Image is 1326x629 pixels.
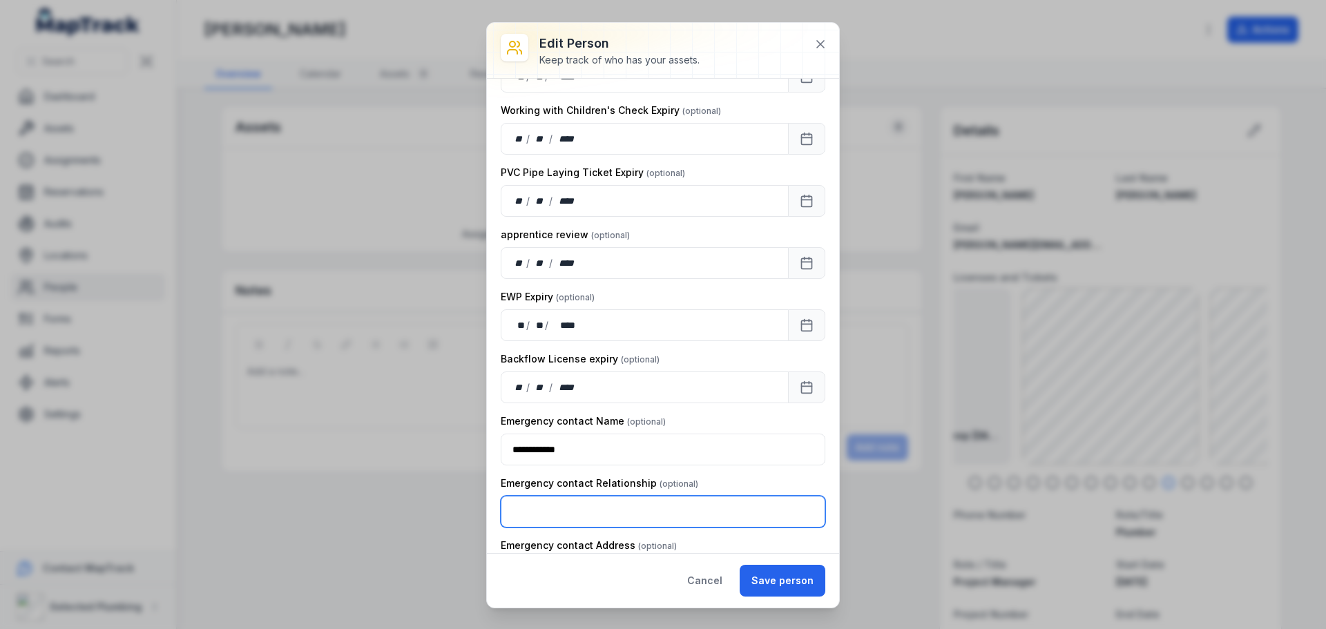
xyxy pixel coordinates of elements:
[512,256,526,270] div: day,
[531,194,550,208] div: month,
[788,247,825,279] button: Calendar
[788,309,825,341] button: Calendar
[531,132,550,146] div: month,
[501,290,595,304] label: EWP Expiry
[501,228,630,242] label: apprentice review
[526,132,531,146] div: /
[554,194,579,208] div: year,
[526,380,531,394] div: /
[501,166,685,180] label: PVC Pipe Laying Ticket Expiry
[554,256,579,270] div: year,
[526,194,531,208] div: /
[512,318,526,332] div: day,
[675,565,734,597] button: Cancel
[531,256,550,270] div: month,
[531,380,550,394] div: month,
[550,318,576,332] div: year,
[788,185,825,217] button: Calendar
[512,194,526,208] div: day,
[531,318,545,332] div: month,
[788,371,825,403] button: Calendar
[549,380,554,394] div: /
[539,34,700,53] h3: Edit person
[554,380,579,394] div: year,
[545,318,550,332] div: /
[549,132,554,146] div: /
[501,414,666,428] label: Emergency contact Name
[549,194,554,208] div: /
[740,565,825,597] button: Save person
[501,476,698,490] label: Emergency contact Relationship
[554,132,579,146] div: year,
[539,53,700,67] div: Keep track of who has your assets.
[549,256,554,270] div: /
[788,123,825,155] button: Calendar
[501,104,721,117] label: Working with Children's Check Expiry
[526,256,531,270] div: /
[512,132,526,146] div: day,
[501,539,677,552] label: Emergency contact Address
[501,352,660,366] label: Backflow License expiry
[512,380,526,394] div: day,
[526,318,531,332] div: /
